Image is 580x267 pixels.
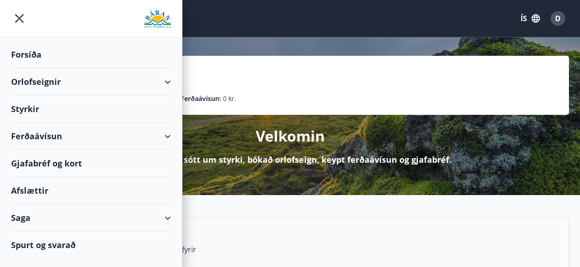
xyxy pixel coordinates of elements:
div: Styrkir [11,95,171,123]
div: Forsíða [11,41,171,68]
div: Ferðaávísun [11,123,171,150]
p: Velkomin [256,126,325,146]
span: 0 kr. [223,94,236,104]
button: menu [11,10,28,27]
p: Ferðaávísun : [181,94,221,104]
p: Hér getur þú sótt um styrki, bókað orlofseign, keypt ferðaávísun og gjafabréf. [129,154,451,166]
button: D [547,7,569,30]
div: Orlofseignir [11,68,171,95]
button: ÍS [516,10,545,27]
div: Spurt og svarað [11,231,171,258]
div: Saga [11,204,171,231]
span: D [555,13,561,24]
div: Afslættir [11,177,171,204]
div: Gjafabréf og kort [11,150,171,177]
img: union_logo [144,10,171,29]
